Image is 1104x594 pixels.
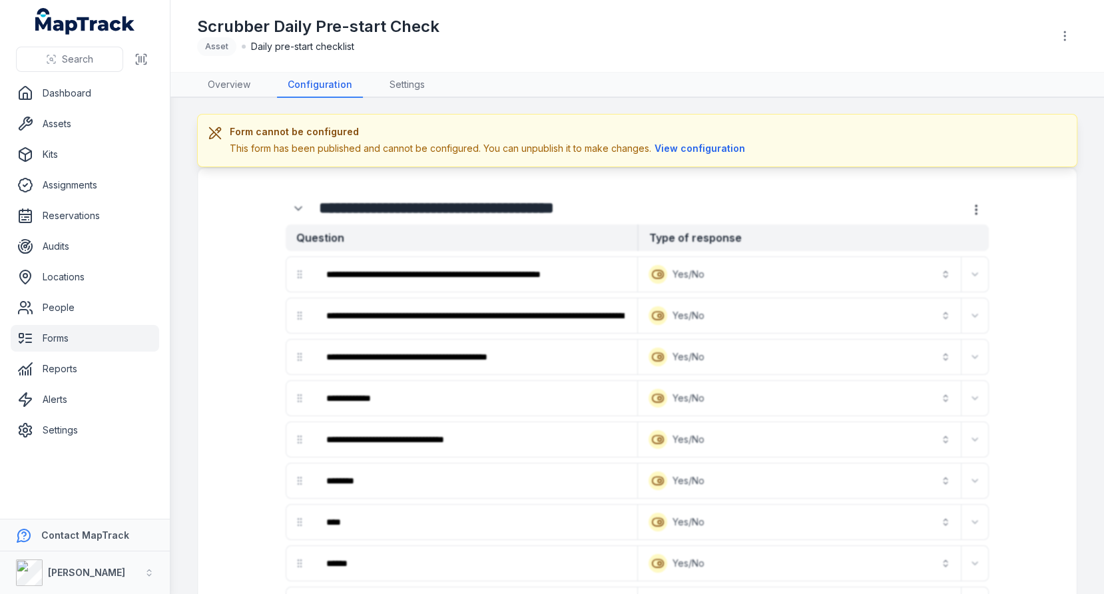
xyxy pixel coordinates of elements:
h3: Form cannot be configured [230,125,748,139]
button: Search [16,47,123,72]
a: MapTrack [35,8,135,35]
h1: Scrubber Daily Pre-start Check [197,16,439,37]
button: View configuration [651,141,748,156]
a: Kits [11,141,159,168]
strong: [PERSON_NAME] [48,567,125,578]
span: Search [62,53,93,66]
a: Configuration [277,73,363,98]
a: Audits [11,233,159,260]
a: Settings [379,73,435,98]
a: People [11,294,159,321]
a: Settings [11,417,159,444]
span: Daily pre-start checklist [251,40,354,53]
a: Dashboard [11,80,159,107]
a: Reports [11,356,159,382]
strong: Contact MapTrack [41,529,129,541]
a: Forms [11,325,159,352]
div: Asset [197,37,236,56]
a: Reservations [11,202,159,229]
a: Alerts [11,386,159,413]
a: Assignments [11,172,159,198]
a: Overview [197,73,261,98]
div: This form has been published and cannot be configured. You can unpublish it to make changes. [230,141,748,156]
a: Assets [11,111,159,137]
a: Locations [11,264,159,290]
